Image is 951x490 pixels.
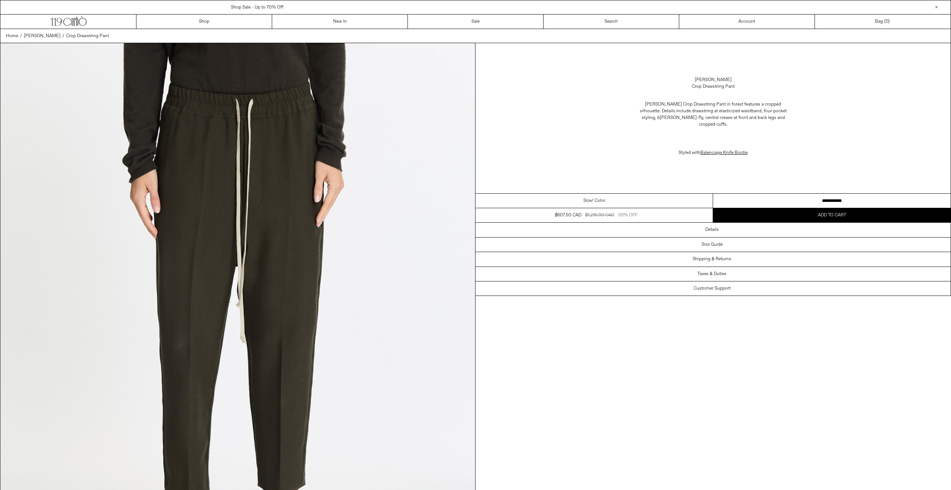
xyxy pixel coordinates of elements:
a: Bag () [815,14,951,29]
span: ) [886,18,890,25]
span: 0 [886,19,888,25]
span: / [62,33,64,39]
h3: Customer Support [694,286,731,291]
a: Shop [136,14,272,29]
h3: Details [705,227,719,232]
div: 50% OFF [618,212,638,219]
a: Home [6,33,18,39]
a: Shop Sale - Up to 70% Off [231,4,283,10]
h3: Taxes & Duties [697,271,726,277]
a: Account [679,14,815,29]
span: / Color [591,197,605,204]
h3: Size Guide [702,242,723,247]
a: Crop Drawstring Pant [66,33,109,39]
span: Styled with [678,150,748,156]
a: [PERSON_NAME] [695,77,732,83]
div: $607.50 CAD [555,212,581,219]
span: [PERSON_NAME]-fly, c [660,115,707,121]
span: our-pocket styling, b [642,108,787,121]
a: Sale [408,14,544,29]
a: Search [544,14,679,29]
a: [PERSON_NAME] [24,33,61,39]
span: entral crease at front and back legs and c [699,115,785,128]
span: ropped cuffs. [701,122,728,128]
div: $1,215.00 CAD [585,212,614,219]
span: rawstring at elasticized waistband, f [694,108,765,114]
span: / [20,33,22,39]
div: Crop Drawstring Pant [692,83,735,90]
h3: Shipping & Returns [693,257,731,262]
span: Add to cart [818,212,846,218]
button: Add to cart [713,208,951,222]
a: New In [272,14,408,29]
a: Balenciaga Knife Bootie [700,150,748,156]
p: [PERSON_NAME] Crop Drawstring Pant in forest features a cropped silhouette. Details include d [639,97,787,132]
span: Size [583,197,591,204]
